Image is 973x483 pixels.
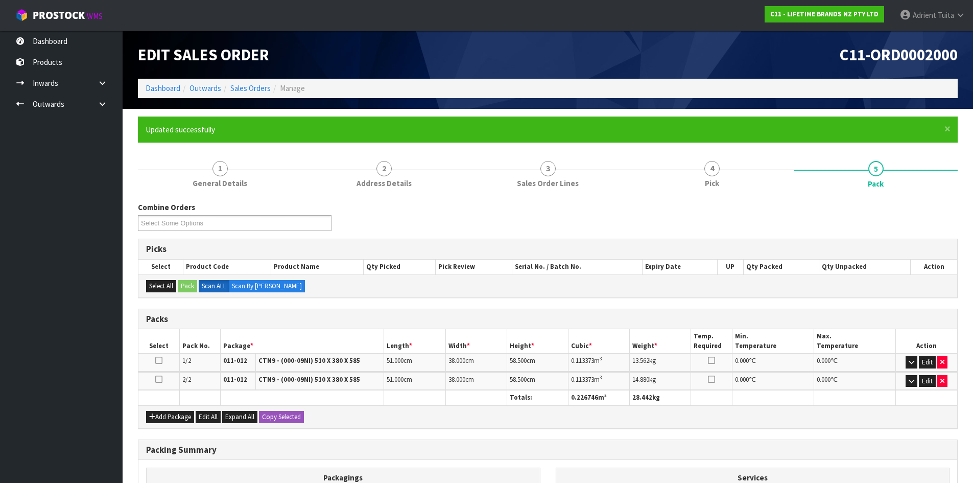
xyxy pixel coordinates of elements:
[280,83,305,93] span: Manage
[568,390,630,405] th: m³
[387,356,404,365] span: 51.000
[814,329,895,353] th: Max. Temperature
[704,161,720,176] span: 4
[568,329,630,353] th: Cubic
[212,161,228,176] span: 1
[271,260,364,274] th: Product Name
[178,280,197,292] button: Pack
[600,374,602,381] sup: 3
[138,260,183,274] th: Select
[448,356,465,365] span: 38.000
[819,260,910,274] th: Qty Unpacked
[376,161,392,176] span: 2
[868,178,884,189] span: Pack
[146,411,194,423] button: Add Package
[445,354,507,372] td: cm
[223,356,247,365] strong: 011-012
[632,356,649,365] span: 13.562
[571,393,598,402] span: 0.226746
[507,372,568,390] td: cm
[568,354,630,372] td: m
[225,412,254,421] span: Expand All
[632,375,649,384] span: 14.880
[817,375,830,384] span: 0.000
[510,375,527,384] span: 58.500
[179,329,220,353] th: Pack No.
[770,10,879,18] strong: C11 - LIFETIME BRANDS NZ PTY LTD
[146,244,950,254] h3: Picks
[691,329,732,353] th: Temp. Required
[732,354,814,372] td: ℃
[919,356,936,369] button: Edit
[735,356,749,365] span: 0.000
[814,372,895,390] td: ℃
[448,375,465,384] span: 38.000
[384,372,445,390] td: cm
[33,9,85,22] span: ProStock
[896,329,957,353] th: Action
[732,372,814,390] td: ℃
[630,329,691,353] th: Weight
[765,6,884,22] a: C11 - LIFETIME BRANDS NZ PTY LTD
[944,122,951,136] span: ×
[735,375,749,384] span: 0.000
[705,178,719,189] span: Pick
[868,161,884,176] span: 5
[146,83,180,93] a: Dashboard
[229,280,305,292] label: Scan By [PERSON_NAME]
[146,445,950,455] h3: Packing Summary
[911,260,957,274] th: Action
[732,329,814,353] th: Min. Temperature
[630,372,691,390] td: kg
[199,280,229,292] label: Scan ALL
[445,372,507,390] td: cm
[364,260,436,274] th: Qty Picked
[230,83,271,93] a: Sales Orders
[540,161,556,176] span: 3
[15,9,28,21] img: cube-alt.png
[913,10,936,20] span: Adrient
[938,10,954,20] span: Tuita
[384,329,445,353] th: Length
[630,390,691,405] th: kg
[220,329,384,353] th: Package
[600,355,602,362] sup: 3
[138,44,269,65] span: Edit Sales Order
[138,329,179,353] th: Select
[146,125,215,134] span: Updated successfully
[517,178,579,189] span: Sales Order Lines
[632,393,652,402] span: 28.442
[196,411,221,423] button: Edit All
[183,260,271,274] th: Product Code
[357,178,412,189] span: Address Details
[182,356,191,365] span: 1/2
[138,202,195,213] label: Combine Orders
[258,375,360,384] strong: CTN9 - (000-09NI) 510 X 380 X 585
[817,356,830,365] span: 0.000
[445,329,507,353] th: Width
[87,11,103,21] small: WMS
[146,314,950,324] h3: Packs
[507,354,568,372] td: cm
[507,329,568,353] th: Height
[717,260,743,274] th: UP
[436,260,512,274] th: Pick Review
[193,178,247,189] span: General Details
[259,411,304,423] button: Copy Selected
[223,375,247,384] strong: 011-012
[510,356,527,365] span: 58.500
[258,356,360,365] strong: CTN9 - (000-09NI) 510 X 380 X 585
[189,83,221,93] a: Outwards
[571,356,594,365] span: 0.113373
[512,260,643,274] th: Serial No. / Batch No.
[814,354,895,372] td: ℃
[643,260,718,274] th: Expiry Date
[384,354,445,372] td: cm
[222,411,257,423] button: Expand All
[507,390,568,405] th: Totals:
[568,372,630,390] td: m
[630,354,691,372] td: kg
[571,375,594,384] span: 0.113373
[182,375,191,384] span: 2/2
[146,280,176,292] button: Select All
